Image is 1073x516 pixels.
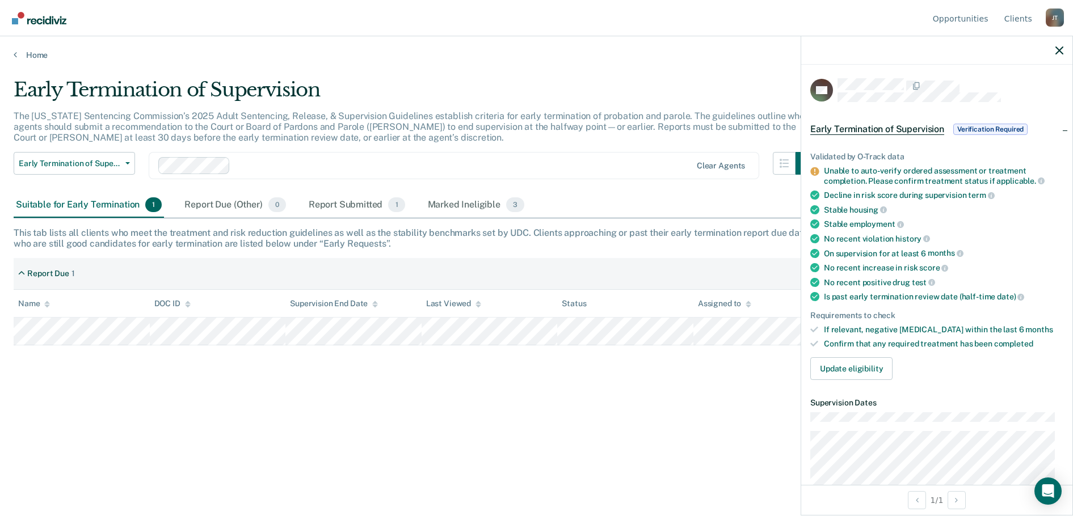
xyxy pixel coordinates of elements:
[145,197,162,212] span: 1
[824,263,1063,273] div: No recent increase in risk
[27,269,69,278] div: Report Due
[912,278,935,287] span: test
[919,263,948,272] span: score
[14,78,818,111] div: Early Termination of Supervision
[697,161,745,171] div: Clear agents
[154,299,191,308] div: DOC ID
[14,193,164,218] div: Suitable for Early Termination
[14,227,1059,249] div: This tab lists all clients who meet the treatment and risk reduction guidelines as well as the st...
[14,50,1059,60] a: Home
[824,339,1063,349] div: Confirm that any required treatment has been
[426,193,527,218] div: Marked Ineligible
[268,197,286,212] span: 0
[801,485,1072,515] div: 1 / 1
[1034,477,1062,505] div: Open Intercom Messenger
[824,166,1063,185] div: Unable to auto-verify ordered assessment or treatment completion. Please confirm treatment status...
[18,299,50,308] div: Name
[810,311,1063,320] div: Requirements to check
[306,193,407,218] div: Report Submitted
[928,248,963,257] span: months
[810,398,1063,408] dt: Supervision Dates
[182,193,288,218] div: Report Due (Other)
[948,491,966,509] button: Next Opportunity
[19,159,121,168] span: Early Termination of Supervision
[14,111,810,143] p: The [US_STATE] Sentencing Commission’s 2025 Adult Sentencing, Release, & Supervision Guidelines e...
[895,234,930,243] span: history
[1046,9,1064,27] div: J T
[71,269,75,278] div: 1
[801,111,1072,147] div: Early Termination of SupervisionVerification Required
[12,12,66,24] img: Recidiviz
[849,219,903,229] span: employment
[506,197,524,212] span: 3
[997,292,1024,301] span: date)
[824,205,1063,215] div: Stable
[426,299,481,308] div: Last Viewed
[290,299,378,308] div: Supervision End Date
[824,248,1063,259] div: On supervision for at least 6
[810,152,1063,162] div: Validated by O-Track data
[824,219,1063,229] div: Stable
[824,234,1063,244] div: No recent violation
[1025,325,1053,334] span: months
[824,277,1063,287] div: No recent positive drug
[388,197,405,212] span: 1
[824,325,1063,335] div: If relevant, negative [MEDICAL_DATA] within the last 6
[953,124,1028,135] span: Verification Required
[994,339,1033,348] span: completed
[1046,9,1064,27] button: Profile dropdown button
[698,299,751,308] div: Assigned to
[824,190,1063,200] div: Decline in risk score during supervision
[810,124,944,135] span: Early Termination of Supervision
[849,205,887,214] span: housing
[562,299,586,308] div: Status
[968,191,994,200] span: term
[810,357,893,380] button: Update eligibility
[908,491,926,509] button: Previous Opportunity
[824,291,1063,302] div: Is past early termination review date (half-time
